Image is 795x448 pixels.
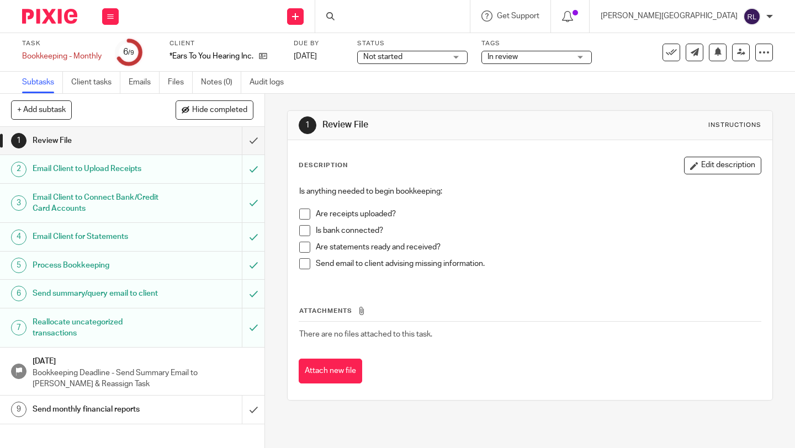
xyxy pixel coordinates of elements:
img: Pixie [22,9,77,24]
p: Bookkeeping Deadline - Send Summary Email to [PERSON_NAME] & Reassign Task [33,367,253,390]
img: svg%3E [743,8,761,25]
h1: Review File [33,132,165,149]
label: Tags [481,39,592,48]
p: Are statements ready and received? [316,242,761,253]
p: Is anything needed to begin bookkeeping: [299,186,761,197]
div: 6 [11,286,26,301]
div: 2 [11,162,26,177]
h1: Process Bookkeeping [33,257,165,274]
p: [PERSON_NAME][GEOGRAPHIC_DATA] [601,10,738,22]
span: In review [487,53,518,61]
div: 9 [11,402,26,417]
h1: [DATE] [33,353,253,367]
p: Is bank connected? [316,225,761,236]
button: Hide completed [176,100,253,119]
label: Due by [294,39,343,48]
label: Client [169,39,280,48]
h1: Send monthly financial reports [33,401,165,418]
h1: Email Client to Upload Receipts [33,161,165,177]
p: *Ears To You Hearing Inc. [169,51,253,62]
a: Audit logs [250,72,292,93]
h1: Review File [322,119,554,131]
div: 1 [299,116,316,134]
a: Files [168,72,193,93]
div: 4 [11,230,26,245]
h1: Email Client for Statements [33,228,165,245]
a: Notes (0) [201,72,241,93]
a: Client tasks [71,72,120,93]
div: 3 [11,195,26,211]
small: /9 [128,50,134,56]
button: + Add subtask [11,100,72,119]
h1: Reallocate uncategorized transactions [33,314,165,342]
div: 7 [11,320,26,335]
p: Are receipts uploaded? [316,209,761,220]
div: Bookkeeping - Monthly [22,51,102,62]
span: [DATE] [294,52,317,60]
span: Get Support [497,12,539,20]
div: 5 [11,258,26,273]
span: Attachments [299,308,352,314]
div: 6 [123,46,134,58]
span: There are no files attached to this task. [299,330,432,338]
div: 1 [11,133,26,148]
button: Attach new file [299,359,362,383]
p: Description [299,161,348,170]
h1: Send summary/query email to client [33,285,165,302]
span: Not started [363,53,402,61]
a: Subtasks [22,72,63,93]
a: Emails [129,72,160,93]
h1: Email Client to Connect Bank/Credit Card Accounts [33,189,165,217]
div: Instructions [708,121,761,130]
span: Hide completed [192,106,247,115]
label: Status [357,39,468,48]
p: Send email to client advising missing information. [316,258,761,269]
button: Edit description [684,157,761,174]
label: Task [22,39,102,48]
